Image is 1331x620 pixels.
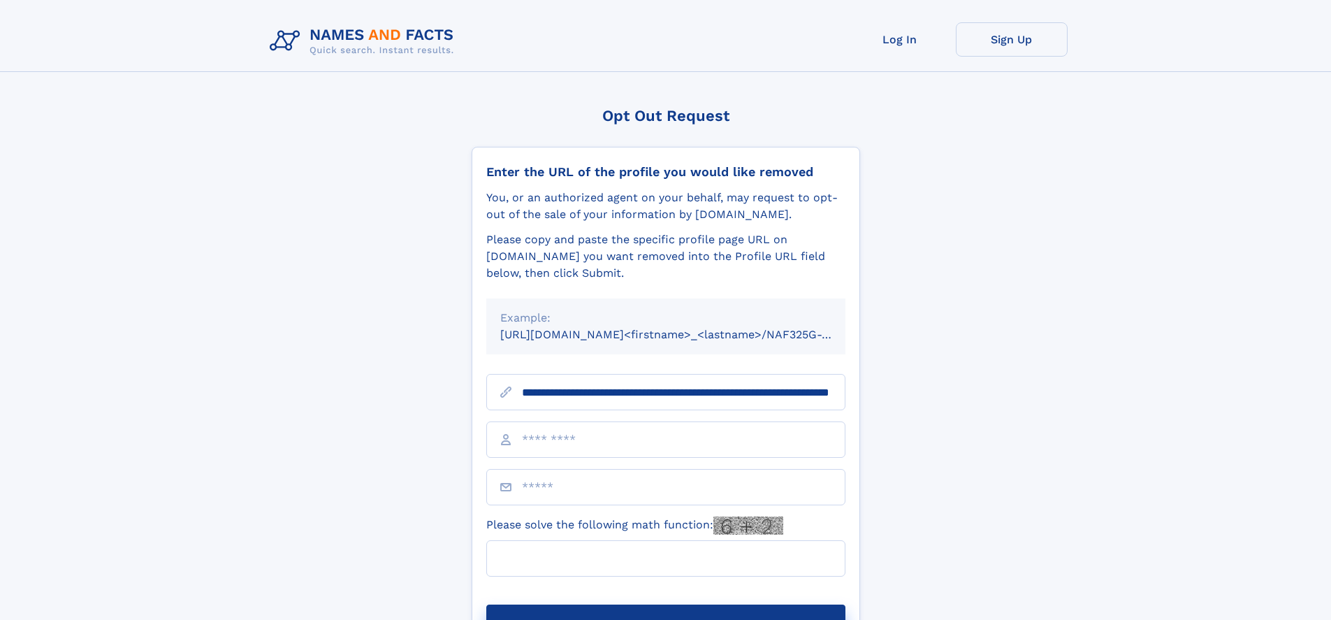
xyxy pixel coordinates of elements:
[486,517,783,535] label: Please solve the following math function:
[486,164,845,180] div: Enter the URL of the profile you would like removed
[500,310,831,326] div: Example:
[844,22,956,57] a: Log In
[486,189,845,223] div: You, or an authorized agent on your behalf, may request to opt-out of the sale of your informatio...
[472,107,860,124] div: Opt Out Request
[956,22,1068,57] a: Sign Up
[264,22,465,60] img: Logo Names and Facts
[486,231,845,282] div: Please copy and paste the specific profile page URL on [DOMAIN_NAME] you want removed into the Pr...
[500,328,872,341] small: [URL][DOMAIN_NAME]<firstname>_<lastname>/NAF325G-xxxxxxxx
